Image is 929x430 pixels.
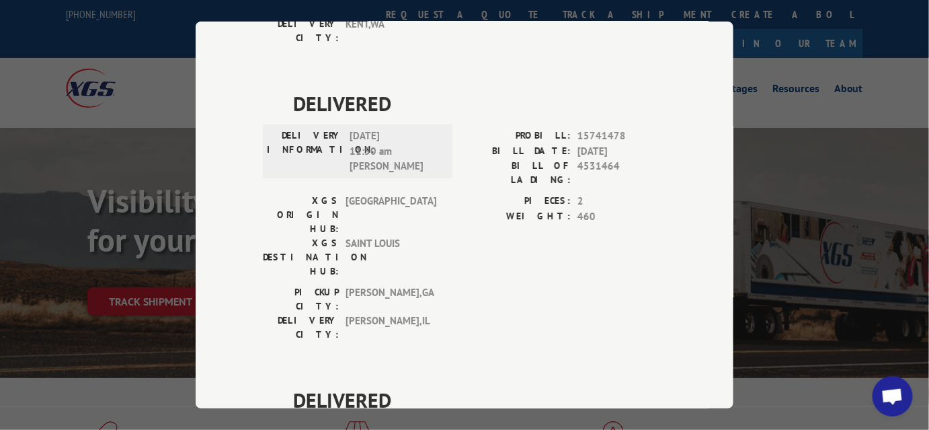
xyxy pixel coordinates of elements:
span: 15741478 [577,129,666,144]
span: KENT , WA [346,17,436,45]
span: [DATE] [577,144,666,159]
span: SAINT LOUIS [346,236,436,279]
label: XGS DESTINATION HUB: [263,236,339,279]
label: BILL DATE: [464,144,571,159]
div: Open chat [873,376,913,417]
label: PIECES: [464,194,571,209]
span: [DATE] 11:50 am [PERSON_NAME] [350,129,440,174]
label: DELIVERY CITY: [263,17,339,45]
label: DELIVERY INFORMATION: [267,129,343,174]
label: BILL OF LADING: [464,159,571,187]
label: WEIGHT: [464,209,571,225]
span: [PERSON_NAME] , IL [346,314,436,342]
label: DELIVERY CITY: [263,314,339,342]
span: 2 [577,194,666,209]
span: 460 [577,209,666,225]
span: DELIVERED [293,385,666,415]
span: 4531464 [577,159,666,187]
span: [GEOGRAPHIC_DATA] [346,194,436,236]
label: XGS ORIGIN HUB: [263,194,339,236]
label: PICKUP CITY: [263,285,339,314]
span: DELIVERED [293,88,666,118]
span: [PERSON_NAME] , GA [346,285,436,314]
label: PROBILL: [464,129,571,144]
